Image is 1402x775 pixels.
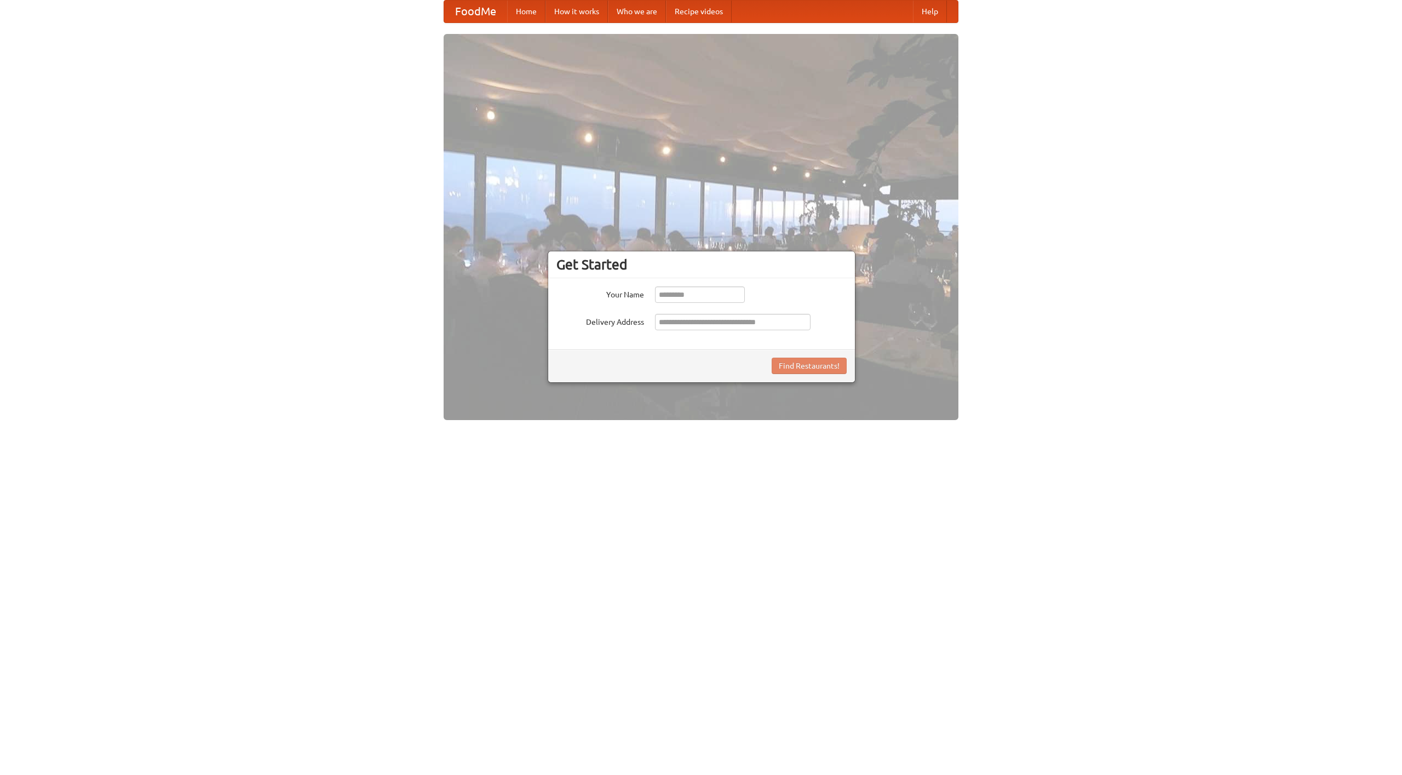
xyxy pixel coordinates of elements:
label: Delivery Address [556,314,644,328]
a: Who we are [608,1,666,22]
button: Find Restaurants! [772,358,847,374]
a: FoodMe [444,1,507,22]
label: Your Name [556,286,644,300]
h3: Get Started [556,256,847,273]
a: Help [913,1,947,22]
a: How it works [545,1,608,22]
a: Home [507,1,545,22]
a: Recipe videos [666,1,732,22]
